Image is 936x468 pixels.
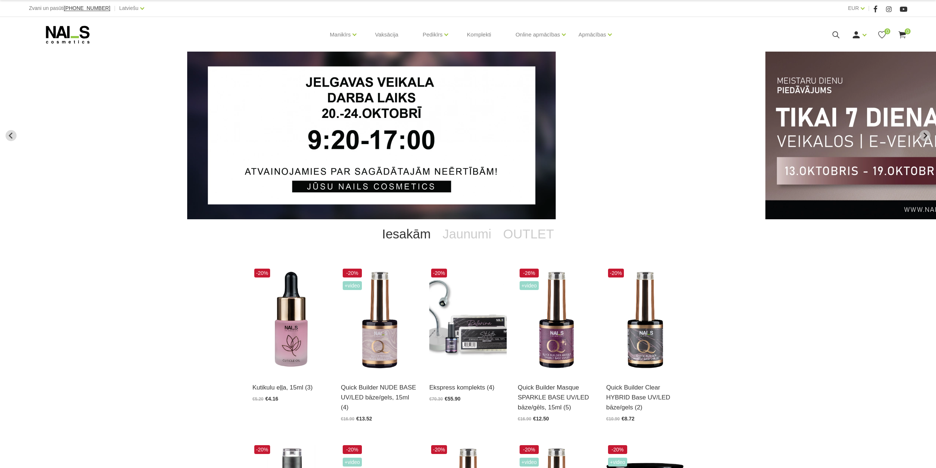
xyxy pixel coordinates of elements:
span: €10.90 [606,416,620,422]
span: -20% [431,269,447,277]
a: Quick Builder NUDE BASE UV/LED bāze/gels, 15ml (4) [341,383,418,413]
span: €4.16 [265,396,278,402]
img: Maskējoša, viegli mirdzoša bāze/gels. Unikāls produkts ar daudz izmantošanas iespējām: •Bāze gell... [518,267,595,373]
li: 1 of 12 [187,52,749,219]
img: Lieliskas noturības kamuflējošā bāze/gels, kas ir saudzīga pret dabīgo nagu un nebojā naga plātni... [341,267,418,373]
a: Latviešu [119,4,138,13]
span: €5.20 [252,397,263,402]
a: Quick Builder Clear HYBRID Base UV/LED bāze/gels (2) [606,383,684,413]
span: +Video [520,281,539,290]
img: Ekpress gēla tipši pieaudzēšanai 240 gab.Gēla nagu pieaudzēšana vēl nekad nav bijusi tik vienkārš... [429,267,507,373]
span: -20% [608,445,627,454]
span: +Video [608,458,627,467]
span: -20% [608,269,624,277]
span: €70.30 [429,397,443,402]
span: -26% [520,269,539,277]
a: Iesakām [376,219,437,249]
a: [PHONE_NUMBER] [64,6,110,11]
a: 0 [877,30,887,39]
span: €13.52 [356,416,372,422]
span: €8.72 [622,416,635,422]
span: -20% [431,445,447,454]
a: Pedikīrs [423,20,443,49]
a: Komplekti [461,17,497,52]
span: | [868,4,870,13]
span: €16.90 [518,416,531,422]
span: €55.90 [445,396,461,402]
span: €16.90 [341,416,355,422]
a: OUTLET [497,219,560,249]
span: +Video [343,458,362,467]
a: Ekspress komplekts (4) [429,383,507,392]
img: Klientu iemīļotajai Rubber bāzei esam mainījuši nosaukumu uz Quick Builder Clear HYBRID Base UV/L... [606,267,684,373]
span: 0 [884,28,890,34]
img: Mitrinoša, mīkstinoša un aromātiska kutikulas eļļa. Bagāta ar nepieciešamo omega-3, 6 un 9, kā ar... [252,267,330,373]
a: Manikīrs [330,20,351,49]
a: Jaunumi [437,219,497,249]
span: +Video [343,281,362,290]
span: 0 [905,28,911,34]
a: 0 [898,30,907,39]
a: Apmācības [579,20,606,49]
span: -20% [343,269,362,277]
a: Kutikulu eļļa, 15ml (3) [252,383,330,392]
div: Zvani un pasūti [29,4,111,13]
span: -20% [520,445,539,454]
span: [PHONE_NUMBER] [64,5,110,11]
a: Vaksācija [369,17,404,52]
span: +Video [520,458,539,467]
a: EUR [848,4,859,13]
span: -20% [254,445,270,454]
span: | [114,4,115,13]
a: Quick Builder Masque SPARKLE BASE UV/LED bāze/gēls, 15ml (5) [518,383,595,413]
button: Next slide [919,130,930,141]
span: €12.50 [533,416,549,422]
button: Go to last slide [6,130,17,141]
span: -20% [254,269,270,277]
span: -20% [343,445,362,454]
a: Online apmācības [516,20,560,49]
